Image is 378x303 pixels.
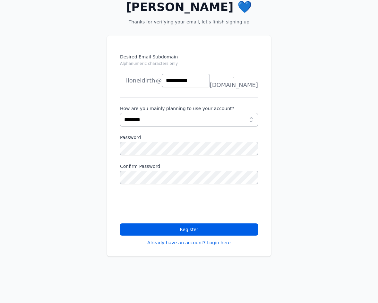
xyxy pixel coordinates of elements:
[120,61,178,66] small: Alphanumeric characters only
[120,192,218,217] iframe: reCAPTCHA
[120,163,258,169] label: Confirm Password
[117,19,261,25] p: Thanks for verifying your email, let's finish signing up
[120,134,258,141] label: Password
[120,74,155,87] li: lioneldirth
[120,54,258,70] label: Desired Email Subdomain
[120,105,258,112] label: How are you mainly planning to use your account?
[210,72,258,90] span: .[DOMAIN_NAME]
[147,239,231,246] a: Already have an account? Login here
[120,223,258,236] button: Register
[156,76,162,85] span: @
